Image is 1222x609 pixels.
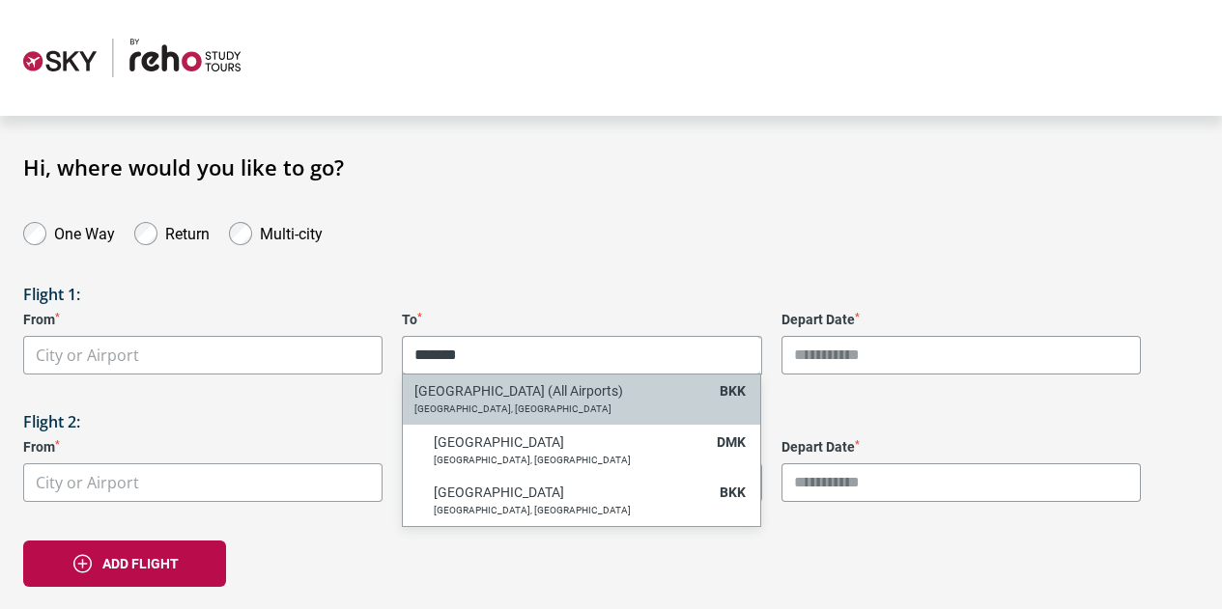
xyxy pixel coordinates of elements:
p: [GEOGRAPHIC_DATA], [GEOGRAPHIC_DATA] [414,403,710,415]
input: Search [403,336,760,374]
span: BKK [720,484,746,500]
span: City or Airport [24,337,382,374]
h6: [GEOGRAPHIC_DATA] [434,434,707,451]
label: One Way [54,220,115,243]
button: Add flight [23,540,226,587]
h3: Flight 2: [23,413,1199,431]
span: City or Airport [36,472,139,493]
h6: [GEOGRAPHIC_DATA] (All Airports) [414,383,710,400]
label: Multi-city [260,220,323,243]
span: City or Airport [36,345,139,366]
h6: [GEOGRAPHIC_DATA] [434,484,710,501]
span: City or Airport [24,464,382,502]
label: From [23,312,383,328]
span: BKK [720,383,746,399]
span: DMK [717,434,746,450]
span: City or Airport [23,463,383,502]
label: From [23,439,383,456]
p: [GEOGRAPHIC_DATA], [GEOGRAPHIC_DATA] [434,455,707,466]
span: City or Airport [23,336,383,374]
p: [GEOGRAPHIC_DATA], [GEOGRAPHIC_DATA] [434,505,710,516]
label: Depart Date [782,312,1141,328]
h3: Flight 1: [23,286,1199,304]
label: To [402,312,761,328]
label: Return [165,220,210,243]
label: Depart Date [782,439,1141,456]
h1: Hi, where would you like to go? [23,154,1199,180]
